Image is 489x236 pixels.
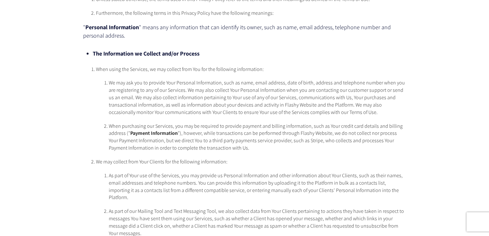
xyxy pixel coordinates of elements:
[109,79,405,115] span: We may ask you to provide Your Personal Information, such as name, email address, date of birth, ...
[96,66,264,73] span: When using the Services, we may collect from You for the following information:
[109,123,403,137] span: When purchasing our Services, you may be required to provide payment and billing information, suc...
[85,23,139,31] strong: Personal Information
[93,50,200,57] strong: The Information we Collect and/or Process
[109,172,403,201] span: As part of Your use of the Services, you may provide us Personal Information and other informatio...
[83,23,391,39] span: " means any information that can identify its owner, such as name, email address, telephone numbe...
[109,130,397,151] span: "), however, while transactions can be performed through Flashy Website, we do not collect nor pr...
[96,10,274,16] span: Furthermore, the following terms in this Privacy Policy have the following meanings:
[83,23,85,31] span: "
[130,130,178,136] strong: Payment Information
[96,158,227,165] span: We may collect from Your Clients for the following information:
